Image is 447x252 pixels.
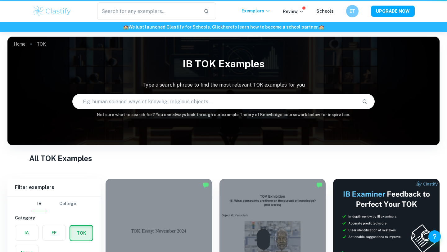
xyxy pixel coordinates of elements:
[97,2,199,20] input: Search for any exemplars...
[371,6,415,17] button: UPGRADE NOW
[123,25,129,29] span: 🏫
[15,225,38,240] button: IA
[283,8,304,15] p: Review
[14,40,25,48] a: Home
[346,5,359,17] button: ET
[1,24,446,30] h6: We just launched Clastify for Schools. Click to learn how to become a school partner.
[70,226,93,241] button: TOK
[349,8,356,15] h6: ET
[37,41,46,47] p: TOK
[29,153,418,164] h1: All TOK Examples
[73,93,357,110] input: E.g. human science, ways of knowing, religious objects...
[32,5,72,17] img: Clastify logo
[223,25,233,29] a: here
[15,214,93,221] h6: Category
[316,182,323,188] img: Marked
[242,7,270,14] p: Exemplars
[7,54,440,74] h1: IB TOK examples
[43,225,65,240] button: EE
[359,96,370,107] button: Search
[7,81,440,89] p: Type a search phrase to find the most relevant TOK examples for you
[7,179,101,196] h6: Filter exemplars
[7,112,440,118] h6: Not sure what to search for? You can always look through our example Theory of Knowledge coursewo...
[316,9,334,14] a: Schools
[428,230,441,243] button: Help and Feedback
[32,196,47,211] button: IB
[319,25,324,29] span: 🏫
[59,196,76,211] button: College
[203,182,209,188] img: Marked
[32,196,76,211] div: Filter type choice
